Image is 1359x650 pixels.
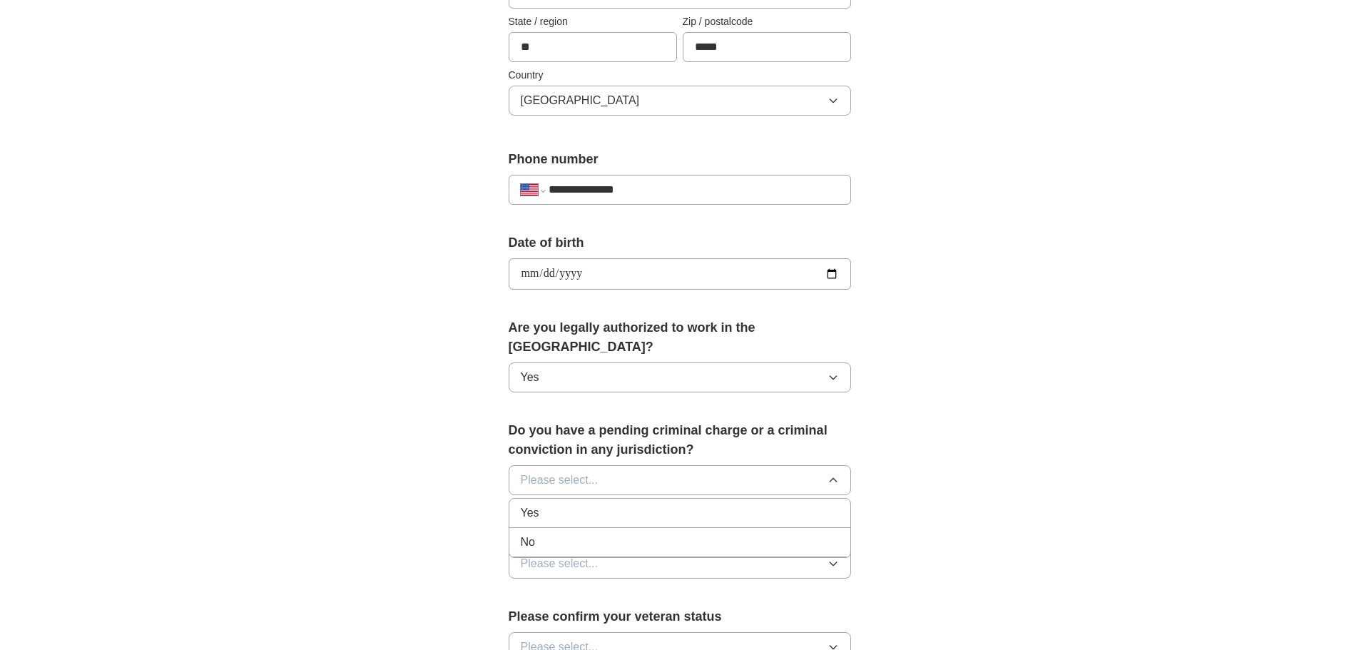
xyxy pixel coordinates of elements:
[509,362,851,392] button: Yes
[509,549,851,579] button: Please select...
[521,555,599,572] span: Please select...
[521,92,640,109] span: [GEOGRAPHIC_DATA]
[509,233,851,253] label: Date of birth
[521,534,535,551] span: No
[509,68,851,83] label: Country
[509,465,851,495] button: Please select...
[521,504,539,522] span: Yes
[683,14,851,29] label: Zip / postalcode
[509,86,851,116] button: [GEOGRAPHIC_DATA]
[521,472,599,489] span: Please select...
[509,14,677,29] label: State / region
[509,607,851,626] label: Please confirm your veteran status
[509,421,851,459] label: Do you have a pending criminal charge or a criminal conviction in any jurisdiction?
[521,369,539,386] span: Yes
[509,150,851,169] label: Phone number
[509,318,851,357] label: Are you legally authorized to work in the [GEOGRAPHIC_DATA]?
